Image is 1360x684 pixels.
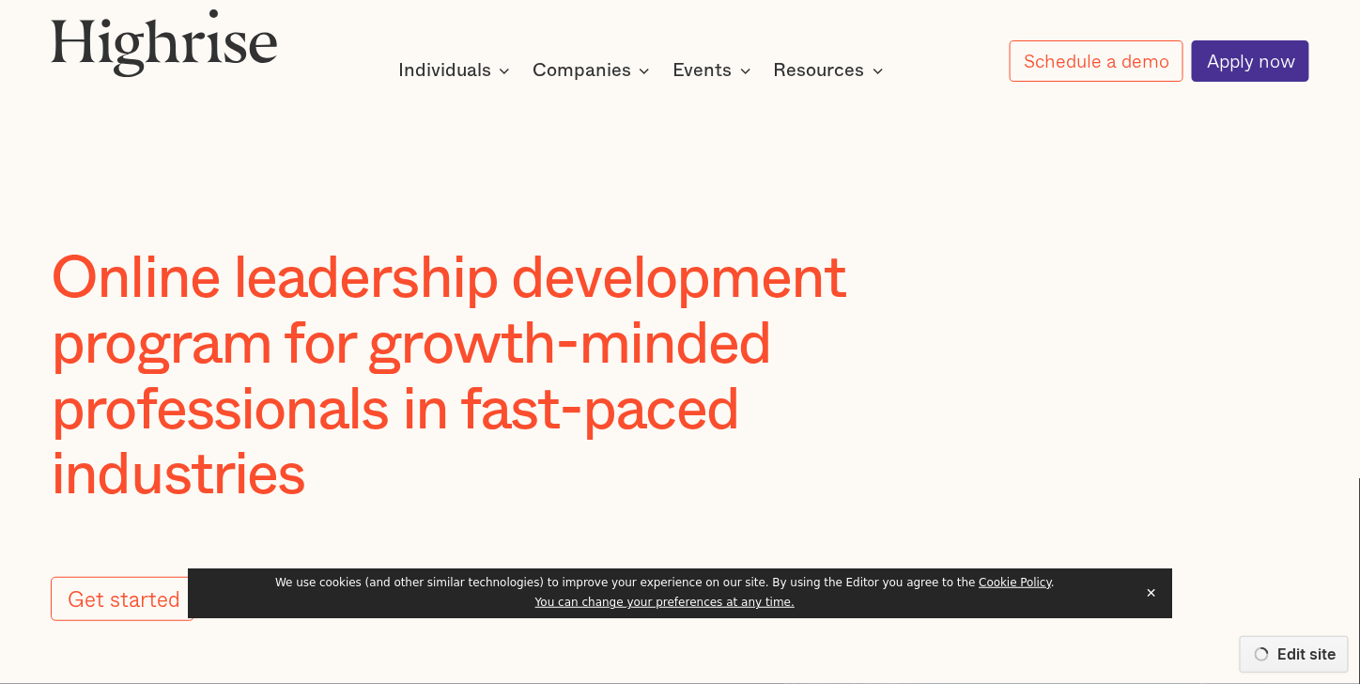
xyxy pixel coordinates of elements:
[1240,636,1349,673] button: Edit site
[673,59,733,82] div: Events
[275,576,1055,589] span: We use cookies (and other similar technologies) to improve your experience on our site. By using ...
[1010,40,1183,82] a: Schedule a demo
[398,59,491,82] div: Individuals
[51,577,194,622] a: Get started
[533,59,631,82] div: Companies
[51,8,278,77] img: Highrise logo
[51,246,968,508] h1: Online leadership development program for growth-minded professionals in fast-paced industries
[979,576,1051,589] a: Cookie Policy
[774,59,865,82] div: Resources
[535,596,795,611] button: You can change your preferences at any time.
[1138,579,1165,607] button: Close
[1192,40,1308,82] a: Apply now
